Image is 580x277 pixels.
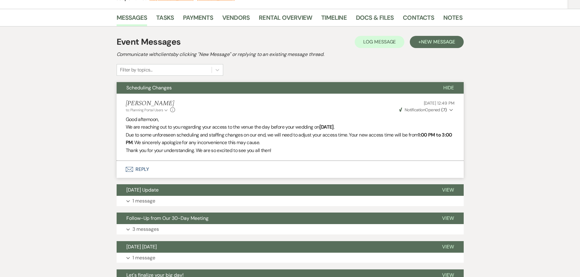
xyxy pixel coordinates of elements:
[126,85,172,91] span: Scheduling Changes
[405,107,425,113] span: Notification
[442,215,454,221] span: View
[355,36,404,48] button: Log Message
[132,197,155,205] p: 1 message
[117,184,432,196] button: [DATE] Update
[126,147,455,154] p: Thank you for your understanding. We are so excited to see you all then!
[398,107,455,113] button: NotificationOpened (7)
[117,241,432,253] button: [DATE] [DATE]
[126,131,455,147] p: Due to some unforeseen scheduling and staffing changes on our end, we will need to adjust your ac...
[117,13,147,26] a: Messages
[126,107,169,113] button: to: Planning Portal Users
[403,13,434,26] a: Contacts
[421,39,455,45] span: New Message
[434,82,464,94] button: Hide
[424,100,455,106] span: [DATE] 12:49 PM
[117,224,464,234] button: 3 messages
[432,213,464,224] button: View
[443,85,454,91] span: Hide
[442,187,454,193] span: View
[120,66,153,74] div: Filter by topics...
[259,13,312,26] a: Rental Overview
[117,196,464,206] button: 1 message
[432,184,464,196] button: View
[117,51,464,58] h2: Communicate with clients by clicking "New Message" or replying to an existing message thread.
[126,123,455,131] p: We are reaching out to you regarding your access to the venue the day before your wedding on .
[126,108,163,113] span: to: Planning Portal Users
[321,13,347,26] a: Timeline
[117,36,181,48] h1: Event Messages
[410,36,463,48] button: +New Message
[222,13,250,26] a: Vendors
[126,244,157,250] span: [DATE] [DATE]
[441,107,447,113] strong: ( 7 )
[183,13,213,26] a: Payments
[117,213,432,224] button: Follow-Up from Our 30-Day Meeting
[132,225,159,233] p: 3 messages
[356,13,394,26] a: Docs & Files
[432,241,464,253] button: View
[126,187,159,193] span: [DATE] Update
[319,124,334,130] strong: [DATE]
[156,13,174,26] a: Tasks
[117,161,464,178] button: Reply
[363,39,396,45] span: Log Message
[442,244,454,250] span: View
[117,253,464,263] button: 1 message
[126,100,175,107] h5: [PERSON_NAME]
[126,132,452,146] strong: 1:00 PM to 3:00 PM
[399,107,447,113] span: Opened
[126,116,455,123] p: Good afternoon,
[117,82,434,94] button: Scheduling Changes
[443,13,462,26] a: Notes
[132,254,155,262] p: 1 message
[126,215,209,221] span: Follow-Up from Our 30-Day Meeting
